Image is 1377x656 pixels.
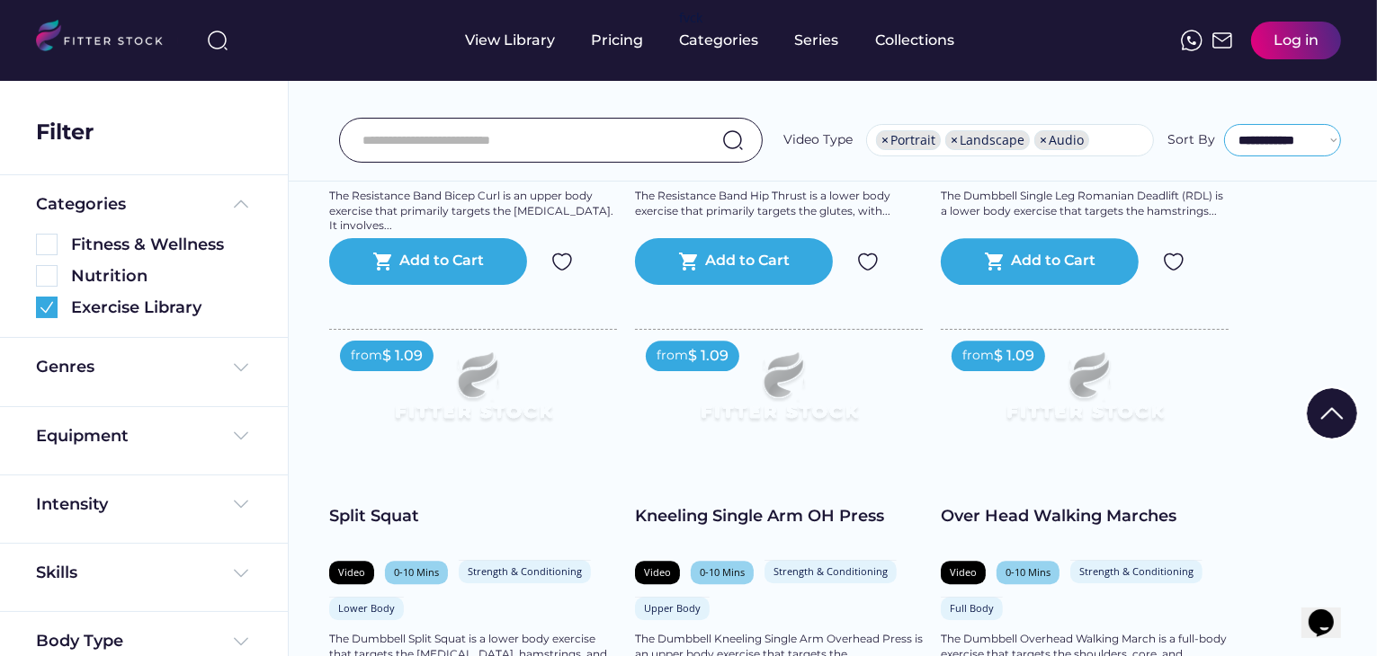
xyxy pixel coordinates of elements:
div: Equipment [36,425,129,448]
li: Portrait [876,130,941,150]
img: Group%201000002324.svg [551,251,573,272]
div: The Resistance Band Hip Thrust is a lower body exercise that primarily targets the glutes, with... [635,189,923,219]
div: $ 1.09 [688,346,729,366]
img: Group%201000002324.svg [857,251,879,272]
div: Collections [876,31,955,50]
div: Strength & Conditioning [468,564,582,578]
div: Split Squat [329,505,617,527]
img: Frame%2079%20%281%29.svg [358,330,588,459]
div: Over Head Walking Marches [941,505,1229,527]
span: × [951,134,958,146]
div: Video [950,565,977,579]
span: × [1040,134,1047,146]
span: × [881,134,889,146]
div: Strength & Conditioning [773,564,888,578]
div: Exercise Library [71,297,252,319]
div: Nutrition [71,265,252,288]
div: The Resistance Band Bicep Curl is an upper body exercise that primarily targets the [MEDICAL_DATA... [329,189,617,234]
div: Kneeling Single Arm OH Press [635,505,923,527]
div: Log in [1274,31,1319,50]
img: Frame%2079%20%281%29.svg [970,330,1200,459]
button: shopping_cart [372,251,394,272]
div: Lower Body [338,601,395,615]
div: Video Type [783,131,853,149]
div: Add to Cart [1012,251,1096,272]
img: Frame%20%284%29.svg [230,493,252,515]
div: 0-10 Mins [1006,565,1051,579]
div: 0-10 Mins [394,565,439,579]
img: Group%201000002360.svg [36,297,58,318]
img: Frame%2051.svg [1212,30,1233,51]
div: Pricing [592,31,644,50]
div: from [962,347,994,365]
div: from [351,347,382,365]
div: $ 1.09 [994,346,1034,366]
button: shopping_cart [984,251,1006,272]
img: search-normal%203.svg [207,30,228,51]
div: Video [338,565,365,579]
div: Upper Body [644,601,701,615]
img: Frame%2079%20%281%29.svg [664,330,894,459]
div: Add to Cart [400,251,485,272]
img: Group%201000002324.svg [1163,251,1185,272]
div: Intensity [36,493,108,516]
div: Body Type [36,630,123,652]
div: Series [795,31,840,50]
div: Genres [36,356,94,378]
div: Sort By [1167,131,1215,149]
img: Rectangle%205126.svg [36,265,58,287]
div: View Library [466,31,556,50]
img: Frame%20%284%29.svg [230,563,252,584]
div: $ 1.09 [382,346,423,366]
img: meteor-icons_whatsapp%20%281%29.svg [1181,30,1203,51]
div: Skills [36,562,81,584]
div: from [657,347,688,365]
div: Categories [680,31,759,50]
iframe: chat widget [1301,584,1359,638]
div: Add to Cart [706,251,791,272]
li: Landscape [945,130,1030,150]
img: Frame%20%284%29.svg [230,425,252,447]
div: fvck [680,9,703,27]
img: Frame%20%284%29.svg [230,631,252,652]
div: Filter [36,117,94,147]
div: Fitness & Wellness [71,234,252,256]
div: Full Body [950,601,994,615]
img: Rectangle%205126.svg [36,234,58,255]
div: The Dumbbell Single Leg Romanian Deadlift (RDL) is a lower body exercise that targets the hamstri... [941,189,1229,219]
li: Audio [1034,130,1089,150]
div: Categories [36,193,126,216]
img: Group%201000002322%20%281%29.svg [1307,388,1357,439]
img: Frame%20%284%29.svg [230,357,252,378]
img: Frame%20%285%29.svg [230,193,252,215]
button: shopping_cart [678,251,700,272]
img: search-normal.svg [722,129,744,151]
img: LOGO.svg [36,20,178,57]
div: Strength & Conditioning [1079,564,1194,578]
